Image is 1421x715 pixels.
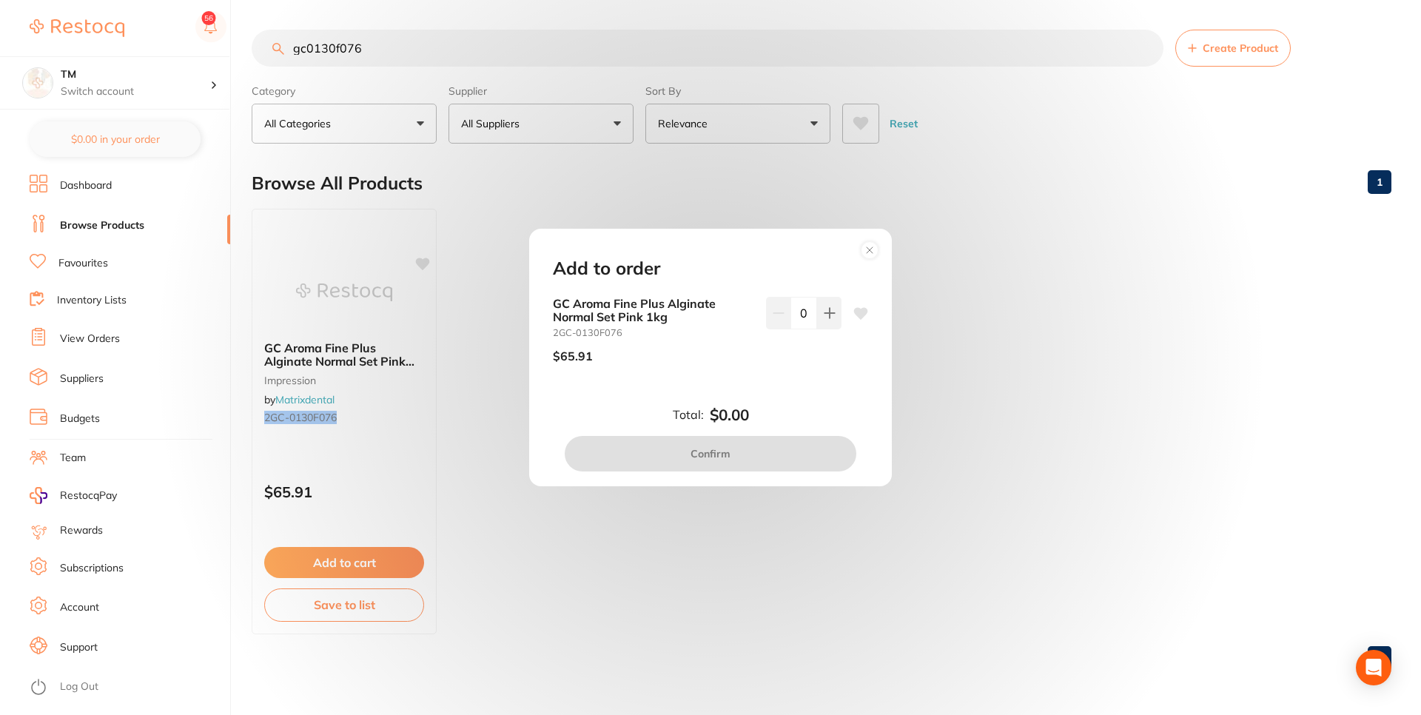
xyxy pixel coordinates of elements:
[1356,650,1391,685] div: Open Intercom Messenger
[710,406,749,424] b: $0.00
[673,408,704,421] label: Total:
[553,258,660,279] h2: Add to order
[553,327,754,338] small: 2GC-0130F076
[553,349,593,363] p: $65.91
[565,436,856,471] button: Confirm
[553,297,754,324] b: GC Aroma Fine Plus Alginate Normal Set Pink 1kg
